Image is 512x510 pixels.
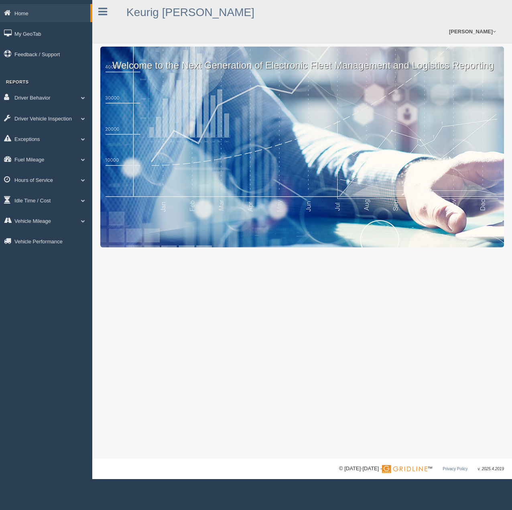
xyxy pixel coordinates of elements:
[382,465,427,473] img: Gridline
[445,20,500,43] a: [PERSON_NAME]
[100,47,504,72] p: Welcome to the Next Generation of Electronic Fleet Management and Logistics Reporting
[126,6,254,18] a: Keurig [PERSON_NAME]
[443,467,467,471] a: Privacy Policy
[339,465,504,473] div: © [DATE]-[DATE] - ™
[478,467,504,471] span: v. 2025.4.2019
